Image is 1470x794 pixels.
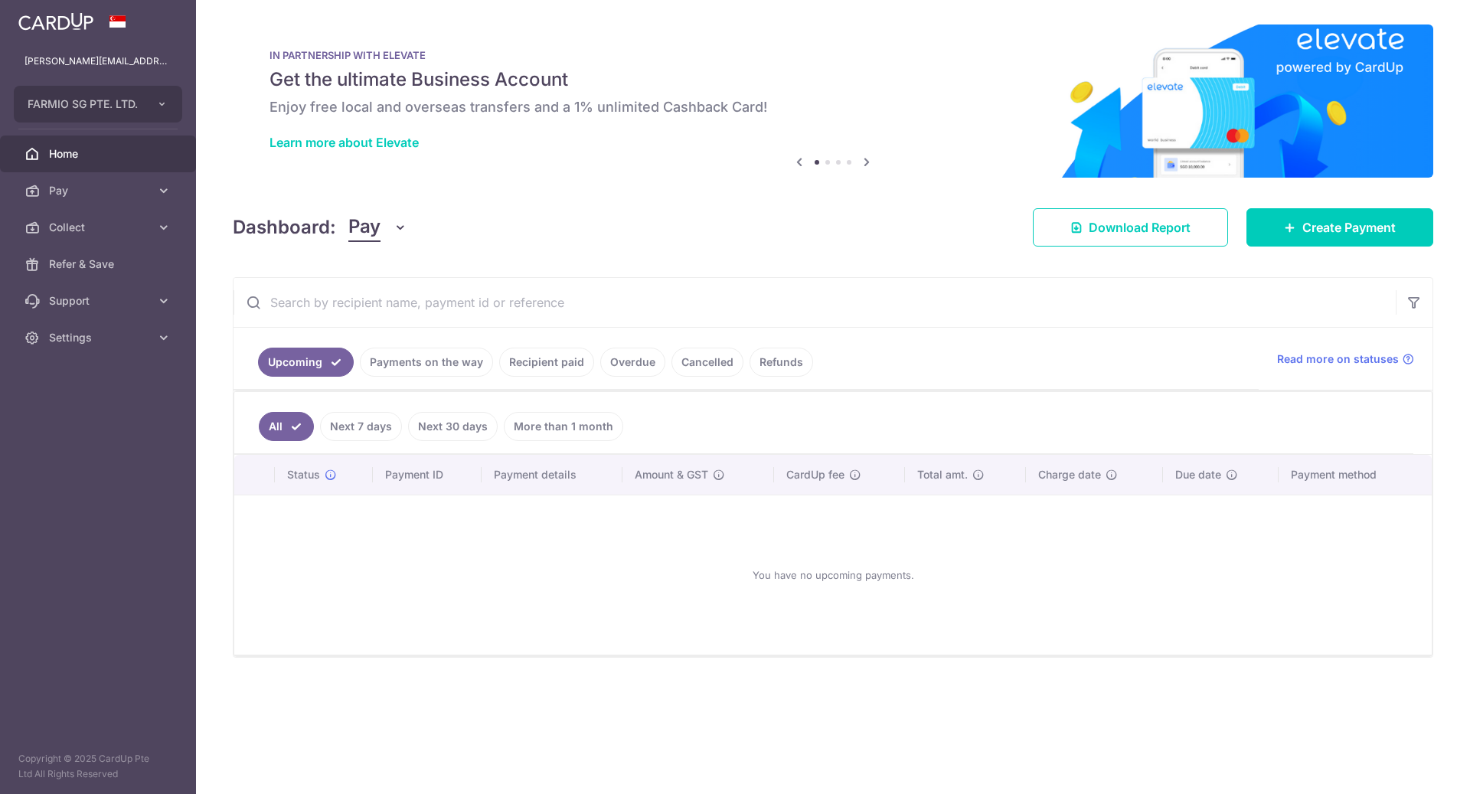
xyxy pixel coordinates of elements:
h4: Dashboard: [233,214,336,241]
span: Due date [1175,467,1221,482]
span: FARMIO SG PTE. LTD. [28,96,141,112]
a: Refunds [750,348,813,377]
img: Renovation banner [233,25,1433,178]
div: You have no upcoming payments. [253,508,1413,642]
a: Learn more about Elevate [269,135,419,150]
h5: Get the ultimate Business Account [269,67,1396,92]
p: IN PARTNERSHIP WITH ELEVATE [269,49,1396,61]
a: More than 1 month [504,412,623,441]
a: Read more on statuses [1277,351,1414,367]
p: [PERSON_NAME][EMAIL_ADDRESS][DOMAIN_NAME] [24,54,171,69]
a: Create Payment [1246,208,1433,247]
th: Payment method [1279,455,1432,495]
a: Payments on the way [360,348,493,377]
a: Next 30 days [408,412,498,441]
a: Next 7 days [320,412,402,441]
span: Support [49,293,150,309]
a: Download Report [1033,208,1228,247]
a: Upcoming [258,348,354,377]
span: Settings [49,330,150,345]
span: Create Payment [1302,218,1396,237]
span: Status [287,467,320,482]
a: Overdue [600,348,665,377]
a: All [259,412,314,441]
th: Payment ID [373,455,482,495]
span: Amount & GST [635,467,708,482]
th: Payment details [482,455,622,495]
input: Search by recipient name, payment id or reference [234,278,1396,327]
span: Collect [49,220,150,235]
span: CardUp fee [786,467,844,482]
span: Charge date [1038,467,1101,482]
span: Total amt. [917,467,968,482]
a: Cancelled [671,348,743,377]
span: Read more on statuses [1277,351,1399,367]
img: CardUp [18,12,93,31]
span: Refer & Save [49,256,150,272]
span: Download Report [1089,218,1191,237]
a: Recipient paid [499,348,594,377]
button: FARMIO SG PTE. LTD. [14,86,182,123]
button: Pay [348,213,407,242]
span: Home [49,146,150,162]
span: Pay [348,213,381,242]
h6: Enjoy free local and overseas transfers and a 1% unlimited Cashback Card! [269,98,1396,116]
span: Pay [49,183,150,198]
